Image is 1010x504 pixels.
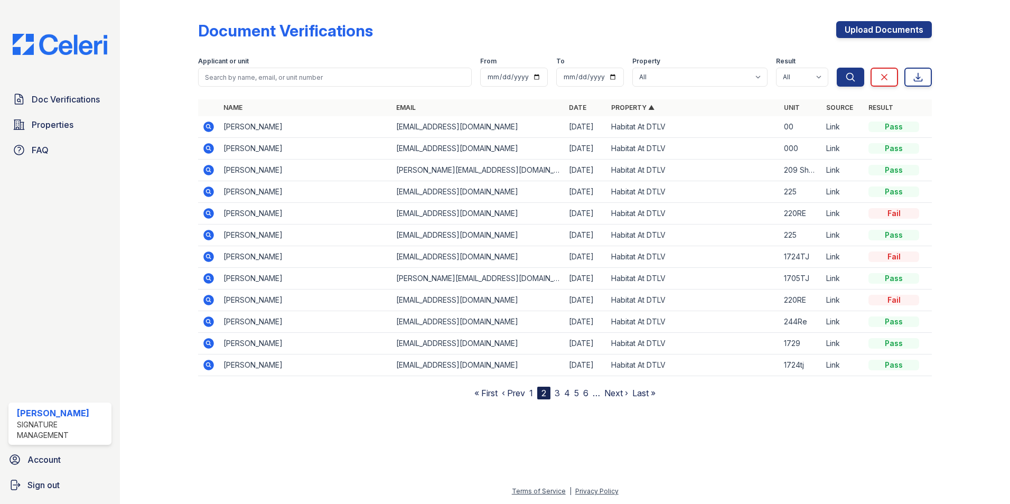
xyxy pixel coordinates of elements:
td: Habitat At DTLV [607,138,780,160]
td: [PERSON_NAME] [219,181,392,203]
a: Properties [8,114,111,135]
td: [DATE] [565,246,607,268]
td: Link [822,225,864,246]
label: To [556,57,565,66]
div: Pass [868,360,919,370]
td: [DATE] [565,225,607,246]
span: … [593,387,600,399]
div: Fail [868,208,919,219]
div: Fail [868,295,919,305]
a: FAQ [8,139,111,161]
a: 1 [529,388,533,398]
td: Link [822,311,864,333]
a: Terms of Service [512,487,566,495]
td: [PERSON_NAME] [219,290,392,311]
td: Link [822,268,864,290]
a: Property ▲ [611,104,654,111]
td: 220RE [780,203,822,225]
img: CE_Logo_Blue-a8612792a0a2168367f1c8372b55b34899dd931a85d93a1a3d3e32e68fde9ad4.png [4,34,116,55]
a: Email [396,104,416,111]
td: [EMAIL_ADDRESS][DOMAIN_NAME] [392,354,565,376]
div: Pass [868,338,919,349]
td: Habitat At DTLV [607,311,780,333]
td: [DATE] [565,333,607,354]
input: Search by name, email, or unit number [198,68,472,87]
a: Doc Verifications [8,89,111,110]
td: [PERSON_NAME] [219,160,392,181]
td: [EMAIL_ADDRESS][DOMAIN_NAME] [392,246,565,268]
div: Fail [868,251,919,262]
td: Link [822,290,864,311]
td: 225 [780,225,822,246]
div: Pass [868,165,919,175]
td: 1705TJ [780,268,822,290]
td: [DATE] [565,181,607,203]
td: [DATE] [565,116,607,138]
td: [PERSON_NAME] [219,116,392,138]
td: Habitat At DTLV [607,181,780,203]
td: Link [822,203,864,225]
label: From [480,57,497,66]
td: [DATE] [565,290,607,311]
a: Sign out [4,474,116,496]
td: 220RE [780,290,822,311]
td: Habitat At DTLV [607,246,780,268]
a: Source [826,104,853,111]
td: Habitat At DTLV [607,268,780,290]
label: Applicant or unit [198,57,249,66]
td: Link [822,138,864,160]
a: 5 [574,388,579,398]
div: [PERSON_NAME] [17,407,107,419]
td: [EMAIL_ADDRESS][DOMAIN_NAME] [392,116,565,138]
a: Privacy Policy [575,487,619,495]
td: [EMAIL_ADDRESS][DOMAIN_NAME] [392,311,565,333]
td: [PERSON_NAME] [219,354,392,376]
a: Result [868,104,893,111]
div: Pass [868,316,919,327]
td: [DATE] [565,138,607,160]
td: Habitat At DTLV [607,333,780,354]
td: Habitat At DTLV [607,354,780,376]
td: [EMAIL_ADDRESS][DOMAIN_NAME] [392,225,565,246]
div: Pass [868,230,919,240]
td: 1729 [780,333,822,354]
a: « First [474,388,498,398]
a: Next › [604,388,628,398]
span: Doc Verifications [32,93,100,106]
td: [EMAIL_ADDRESS][DOMAIN_NAME] [392,333,565,354]
td: Link [822,354,864,376]
td: 1724tj [780,354,822,376]
td: [PERSON_NAME] [219,203,392,225]
td: [PERSON_NAME] [219,268,392,290]
div: 2 [537,387,550,399]
a: Unit [784,104,800,111]
td: 1724TJ [780,246,822,268]
span: Properties [32,118,73,131]
td: 209 Shy Dandelion [780,160,822,181]
div: Pass [868,186,919,197]
div: | [569,487,572,495]
td: [EMAIL_ADDRESS][DOMAIN_NAME] [392,181,565,203]
a: 6 [583,388,588,398]
td: 225 [780,181,822,203]
a: Date [569,104,586,111]
td: Link [822,116,864,138]
span: FAQ [32,144,49,156]
td: [PERSON_NAME] [219,246,392,268]
td: [PERSON_NAME][EMAIL_ADDRESS][DOMAIN_NAME] [392,268,565,290]
td: [EMAIL_ADDRESS][DOMAIN_NAME] [392,203,565,225]
td: [DATE] [565,268,607,290]
a: Name [223,104,242,111]
div: Pass [868,122,919,132]
td: [EMAIL_ADDRESS][DOMAIN_NAME] [392,138,565,160]
div: Document Verifications [198,21,373,40]
td: Habitat At DTLV [607,203,780,225]
td: [PERSON_NAME][EMAIL_ADDRESS][DOMAIN_NAME] [392,160,565,181]
td: Habitat At DTLV [607,160,780,181]
td: [DATE] [565,160,607,181]
td: [PERSON_NAME] [219,225,392,246]
td: [PERSON_NAME] [219,333,392,354]
div: Pass [868,143,919,154]
td: [EMAIL_ADDRESS][DOMAIN_NAME] [392,290,565,311]
span: Account [27,453,61,466]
